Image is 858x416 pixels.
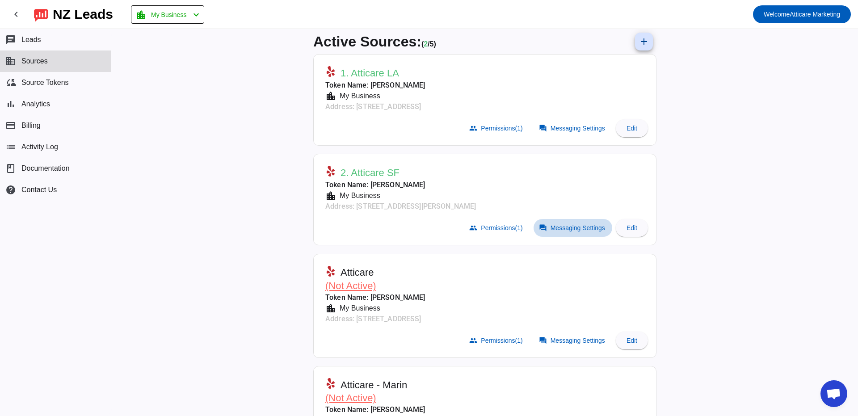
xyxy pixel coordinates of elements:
[131,5,204,24] button: My Business
[21,186,57,194] span: Contact Us
[341,167,400,179] span: 2. Atticare SF
[539,224,547,232] mat-icon: forum
[341,266,374,279] span: Atticare
[515,224,523,231] span: (1)
[325,280,376,291] span: (Not Active)
[639,36,649,47] mat-icon: add
[21,36,41,44] span: Leads
[21,57,48,65] span: Sources
[616,119,648,137] button: Edit
[820,380,847,407] a: Open chat
[325,392,376,403] span: (Not Active)
[21,100,50,108] span: Analytics
[5,34,16,45] mat-icon: chat
[469,124,477,132] mat-icon: group
[325,80,425,91] mat-card-subtitle: Token Name: [PERSON_NAME]
[21,79,69,87] span: Source Tokens
[325,292,425,303] mat-card-subtitle: Token Name: [PERSON_NAME]
[325,303,336,314] mat-icon: location_city
[753,5,851,23] button: WelcomeAtticare Marketing
[428,40,429,48] span: /
[627,125,637,132] span: Edit
[21,143,58,151] span: Activity Log
[191,9,202,20] mat-icon: chevron_left
[430,40,436,48] span: Total
[325,91,336,101] mat-icon: location_city
[151,8,186,21] span: My Business
[534,219,612,237] button: Messaging Settings
[325,190,336,201] mat-icon: location_city
[534,119,612,137] button: Messaging Settings
[336,190,380,201] div: My Business
[53,8,113,21] div: NZ Leads
[764,11,790,18] span: Welcome
[325,404,425,415] mat-card-subtitle: Token Name: [PERSON_NAME]
[325,101,425,112] mat-card-subtitle: Address: [STREET_ADDRESS]
[325,314,425,324] mat-card-subtitle: Address: [STREET_ADDRESS]
[534,332,612,349] button: Messaging Settings
[5,185,16,195] mat-icon: help
[313,34,421,50] span: Active Sources:
[551,337,605,344] span: Messaging Settings
[464,332,530,349] button: Permissions(1)
[34,7,48,22] img: logo
[481,125,522,132] span: Permissions
[539,336,547,345] mat-icon: forum
[421,40,424,48] span: (
[341,379,407,391] span: Atticare - Marin
[424,40,428,48] span: Working
[515,125,523,132] span: (1)
[616,219,648,237] button: Edit
[341,67,399,80] span: 1. Atticare LA
[325,180,476,190] mat-card-subtitle: Token Name: [PERSON_NAME]
[5,120,16,131] mat-icon: payment
[5,99,16,109] mat-icon: bar_chart
[515,337,523,344] span: (1)
[539,124,547,132] mat-icon: forum
[5,56,16,67] mat-icon: business
[21,122,41,130] span: Billing
[616,332,648,349] button: Edit
[5,77,16,88] mat-icon: cloud_sync
[551,125,605,132] span: Messaging Settings
[764,8,840,21] span: Atticare Marketing
[336,91,380,101] div: My Business
[469,224,477,232] mat-icon: group
[5,142,16,152] mat-icon: list
[21,164,70,172] span: Documentation
[481,224,522,231] span: Permissions
[11,9,21,20] mat-icon: chevron_left
[627,224,637,231] span: Edit
[469,336,477,345] mat-icon: group
[336,303,380,314] div: My Business
[627,337,637,344] span: Edit
[481,337,522,344] span: Permissions
[551,224,605,231] span: Messaging Settings
[464,219,530,237] button: Permissions(1)
[464,119,530,137] button: Permissions(1)
[325,201,476,212] mat-card-subtitle: Address: [STREET_ADDRESS][PERSON_NAME]
[5,163,16,174] span: book
[136,9,147,20] mat-icon: location_city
